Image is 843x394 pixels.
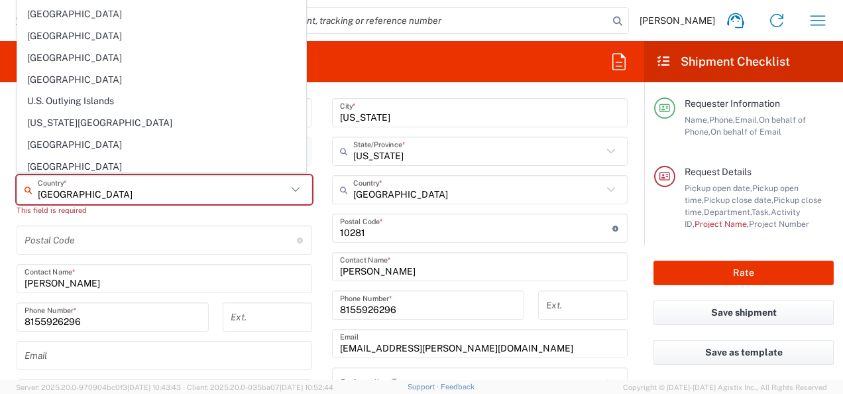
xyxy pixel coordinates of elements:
[752,207,771,217] span: Task,
[685,166,752,177] span: Request Details
[18,113,306,133] span: [US_STATE][GEOGRAPHIC_DATA]
[685,115,709,125] span: Name,
[653,340,834,365] button: Save as template
[18,135,306,155] span: [GEOGRAPHIC_DATA]
[18,157,306,177] span: [GEOGRAPHIC_DATA]
[265,8,608,33] input: Shipment, tracking or reference number
[709,115,735,125] span: Phone,
[749,219,809,229] span: Project Number
[710,127,781,137] span: On behalf of Email
[685,98,780,109] span: Requester Information
[685,183,752,193] span: Pickup open date,
[653,261,834,285] button: Rate
[656,54,790,70] h2: Shipment Checklist
[704,207,752,217] span: Department,
[623,381,827,393] span: Copyright © [DATE]-[DATE] Agistix Inc., All Rights Reserved
[653,300,834,325] button: Save shipment
[735,115,759,125] span: Email,
[127,383,181,391] span: [DATE] 10:43:43
[640,15,715,27] span: [PERSON_NAME]
[695,219,749,229] span: Project Name,
[408,383,441,391] a: Support
[441,383,475,391] a: Feedback
[187,383,333,391] span: Client: 2025.20.0-035ba07
[18,91,306,111] span: U.S. Outlying Islands
[17,204,312,216] div: This field is required
[704,195,773,205] span: Pickup close date,
[16,54,168,70] h2: Desktop Shipment Request
[280,383,333,391] span: [DATE] 10:52:44
[16,383,181,391] span: Server: 2025.20.0-970904bc0f3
